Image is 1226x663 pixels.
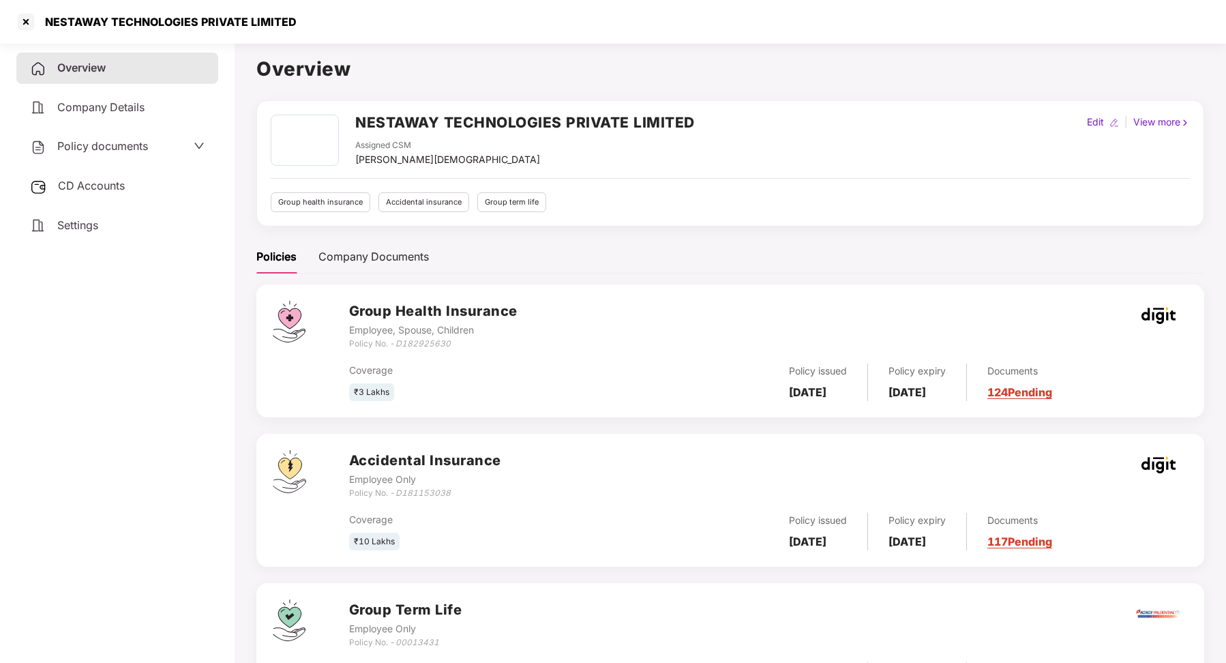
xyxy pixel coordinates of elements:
[1135,590,1182,638] img: iciciprud.png
[349,636,462,649] div: Policy No. -
[273,450,306,493] img: svg+xml;base64,PHN2ZyB4bWxucz0iaHR0cDovL3d3dy53My5vcmcvMjAwMC9zdmciIHdpZHRoPSI0OS4zMjEiIGhlaWdodD...
[395,637,439,647] i: 00013431
[349,323,518,338] div: Employee, Spouse, Children
[789,385,826,399] b: [DATE]
[349,338,518,351] div: Policy No. -
[888,513,946,528] div: Policy expiry
[888,535,926,548] b: [DATE]
[1084,115,1107,130] div: Edit
[1122,115,1131,130] div: |
[987,385,1052,399] a: 124 Pending
[194,141,205,151] span: down
[888,364,946,379] div: Policy expiry
[789,364,847,379] div: Policy issued
[355,152,540,167] div: [PERSON_NAME][DEMOGRAPHIC_DATA]
[30,61,46,77] img: svg+xml;base64,PHN2ZyB4bWxucz0iaHR0cDovL3d3dy53My5vcmcvMjAwMC9zdmciIHdpZHRoPSIyNCIgaGVpZ2h0PSIyNC...
[256,248,297,265] div: Policies
[378,192,469,212] div: Accidental insurance
[58,179,125,192] span: CD Accounts
[349,450,501,471] h3: Accidental Insurance
[349,383,394,402] div: ₹3 Lakhs
[355,139,540,152] div: Assigned CSM
[30,218,46,234] img: svg+xml;base64,PHN2ZyB4bWxucz0iaHR0cDovL3d3dy53My5vcmcvMjAwMC9zdmciIHdpZHRoPSIyNCIgaGVpZ2h0PSIyNC...
[355,111,695,134] h2: NESTAWAY TECHNOLOGIES PRIVATE LIMITED
[1141,307,1176,324] img: godigit.png
[789,535,826,548] b: [DATE]
[987,513,1052,528] div: Documents
[349,363,629,378] div: Coverage
[395,488,451,498] i: D181153038
[30,179,47,195] img: svg+xml;base64,PHN2ZyB3aWR0aD0iMjUiIGhlaWdodD0iMjQiIHZpZXdCb3g9IjAgMCAyNSAyNCIgZmlsbD0ibm9uZSIgeG...
[477,192,546,212] div: Group term life
[395,338,451,349] i: D182925630
[987,535,1052,548] a: 117 Pending
[987,364,1052,379] div: Documents
[789,513,847,528] div: Policy issued
[273,301,305,342] img: svg+xml;base64,PHN2ZyB4bWxucz0iaHR0cDovL3d3dy53My5vcmcvMjAwMC9zdmciIHdpZHRoPSI0Ny43MTQiIGhlaWdodD...
[1109,118,1119,128] img: editIcon
[57,218,98,232] span: Settings
[349,621,462,636] div: Employee Only
[1131,115,1193,130] div: View more
[37,15,297,29] div: NESTAWAY TECHNOLOGIES PRIVATE LIMITED
[1141,456,1176,473] img: godigit.png
[349,600,462,621] h3: Group Term Life
[30,100,46,116] img: svg+xml;base64,PHN2ZyB4bWxucz0iaHR0cDovL3d3dy53My5vcmcvMjAwMC9zdmciIHdpZHRoPSIyNCIgaGVpZ2h0PSIyNC...
[888,385,926,399] b: [DATE]
[349,472,501,487] div: Employee Only
[349,533,400,551] div: ₹10 Lakhs
[256,54,1204,84] h1: Overview
[318,248,429,265] div: Company Documents
[349,487,501,500] div: Policy No. -
[271,192,370,212] div: Group health insurance
[349,301,518,322] h3: Group Health Insurance
[30,139,46,156] img: svg+xml;base64,PHN2ZyB4bWxucz0iaHR0cDovL3d3dy53My5vcmcvMjAwMC9zdmciIHdpZHRoPSIyNCIgaGVpZ2h0PSIyNC...
[1180,118,1190,128] img: rightIcon
[57,61,106,74] span: Overview
[57,139,148,153] span: Policy documents
[57,100,145,114] span: Company Details
[349,512,629,527] div: Coverage
[273,600,305,641] img: svg+xml;base64,PHN2ZyB4bWxucz0iaHR0cDovL3d3dy53My5vcmcvMjAwMC9zdmciIHdpZHRoPSI0Ny43MTQiIGhlaWdodD...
